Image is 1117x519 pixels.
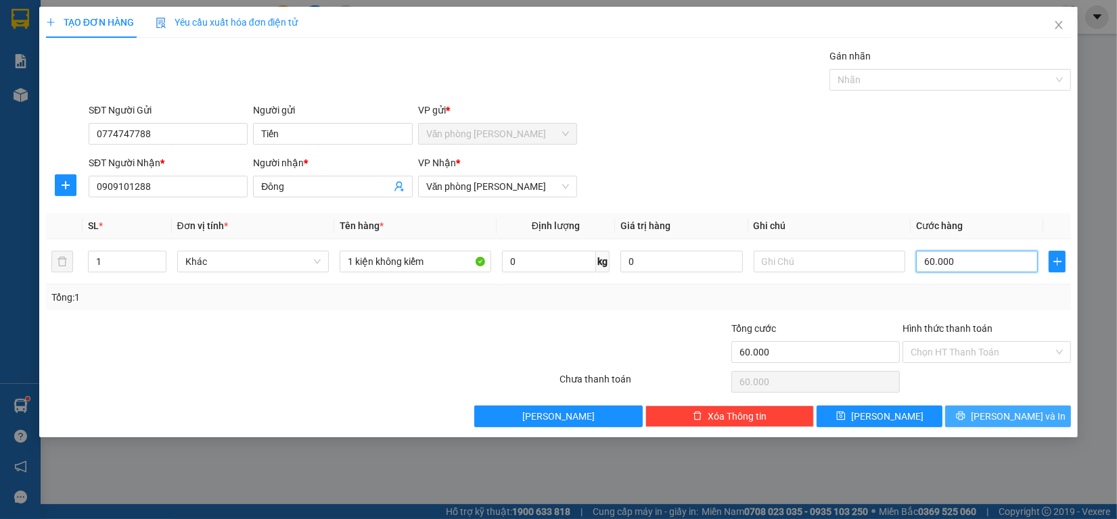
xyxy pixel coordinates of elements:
span: Xóa Thông tin [708,409,767,424]
span: close [1053,20,1064,30]
button: save[PERSON_NAME] [817,405,942,427]
button: plus [1049,251,1066,272]
span: [PERSON_NAME] [851,409,924,424]
span: 1900 8181 [37,86,77,97]
div: VP gửi [418,103,577,118]
button: printer[PERSON_NAME] và In [945,405,1071,427]
span: Văn phòng Cao Thắng [426,124,569,144]
span: GỬI KHÁCH HÀNG [134,51,271,70]
img: icon [156,18,166,28]
span: Cước hàng [916,220,963,231]
div: SĐT Người Nhận [89,155,248,170]
div: Chưa thanh toán [558,372,729,395]
span: [PERSON_NAME] [522,409,595,424]
span: plus [55,180,76,191]
input: 0 [620,251,743,272]
span: Định lượng [532,220,580,231]
span: Tên hàng [340,220,384,231]
input: Ghi Chú [754,251,905,272]
div: Tổng: 1 [51,290,432,305]
button: plus [55,174,76,196]
span: plus [1049,256,1065,267]
div: Người gửi [253,103,412,118]
span: SL [88,220,99,231]
span: TẠO ĐƠN HÀNG [46,17,134,28]
span: printer [956,411,965,422]
th: Ghi chú [748,213,911,239]
button: deleteXóa Thông tin [645,405,814,427]
span: Khác [185,251,321,272]
div: SĐT Người Gửi [89,103,248,118]
span: [PERSON_NAME] [37,9,119,22]
span: Giá trị hàng [620,220,670,231]
label: Gán nhãn [829,51,871,61]
img: logo [7,41,35,80]
span: kg [596,251,610,272]
div: Người nhận [253,155,412,170]
button: delete [51,251,73,272]
button: [PERSON_NAME] [474,405,643,427]
span: save [836,411,846,422]
span: Văn phòng Vũ Linh [426,176,569,197]
span: plus [46,18,55,27]
button: Close [1040,7,1078,45]
span: Yêu cầu xuất hóa đơn điện tử [156,17,298,28]
span: Đơn vị tính [177,220,228,231]
span: E11, Đường số 8, Khu dân cư Nông [GEOGRAPHIC_DATA], Kv.[GEOGRAPHIC_DATA], [GEOGRAPHIC_DATA] [37,24,127,84]
input: VD: Bàn, Ghế [340,251,491,272]
span: Tổng cước [731,323,776,334]
span: delete [693,411,702,422]
span: user-add [394,181,405,192]
span: VP Nhận [418,157,456,168]
label: Hình thức thanh toán [903,323,993,334]
span: [PERSON_NAME] và In [971,409,1066,424]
